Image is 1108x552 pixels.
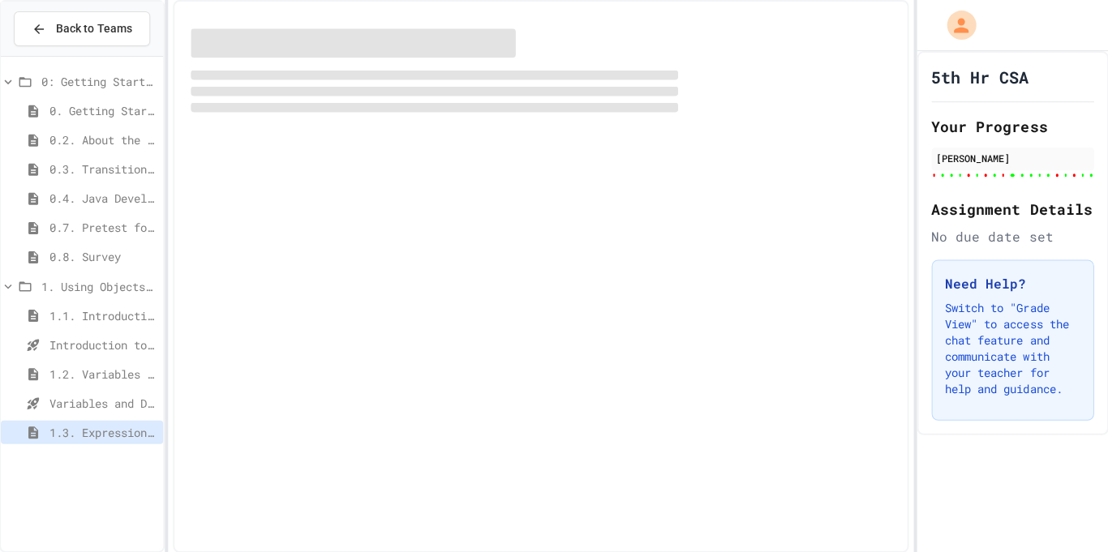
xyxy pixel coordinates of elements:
[42,277,157,294] span: 1. Using Objects and Methods
[50,394,157,411] span: Variables and Data Types - Quiz
[50,248,157,265] span: 0.8. Survey
[50,423,157,440] span: 1.3. Expressions and Output [New]
[42,73,157,90] span: 0: Getting Started
[50,219,157,236] span: 0.7. Pretest for the AP CSA Exam
[50,190,157,207] span: 0.4. Java Development Environments
[57,20,132,37] span: Back to Teams
[945,273,1080,293] h3: Need Help?
[50,306,157,323] span: 1.1. Introduction to Algorithms, Programming, and Compilers
[931,115,1093,138] h2: Your Progress
[50,102,157,119] span: 0. Getting Started
[50,131,157,148] span: 0.2. About the AP CSA Exam
[50,336,157,353] span: Introduction to Algorithms, Programming, and Compilers
[931,198,1093,220] h2: Assignment Details
[936,151,1089,165] div: [PERSON_NAME]
[931,227,1093,246] div: No due date set
[930,6,980,44] div: My Account
[50,160,157,178] span: 0.3. Transitioning from AP CSP to AP CSA
[15,11,151,46] button: Back to Teams
[931,66,1029,88] h1: 5th Hr CSA
[945,299,1080,396] p: Switch to "Grade View" to access the chat feature and communicate with your teacher for help and ...
[50,365,157,382] span: 1.2. Variables and Data Types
